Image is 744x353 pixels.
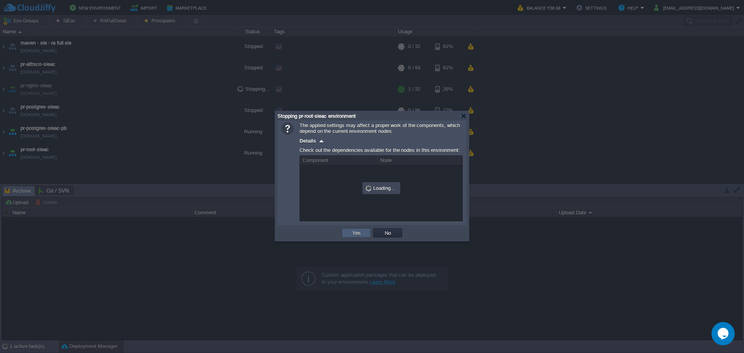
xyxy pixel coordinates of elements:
[711,322,736,345] iframe: chat widget
[350,229,363,236] button: Yes
[277,113,356,119] span: Stopping pr-root-sieac environment
[363,183,400,193] div: Loading...
[300,122,460,134] span: The applied settings may affect a proper work of the components, which depend on the current envi...
[382,229,393,236] button: No
[300,145,463,155] div: Check out the dependencies available for the nodes in this environment:
[300,138,316,144] span: Details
